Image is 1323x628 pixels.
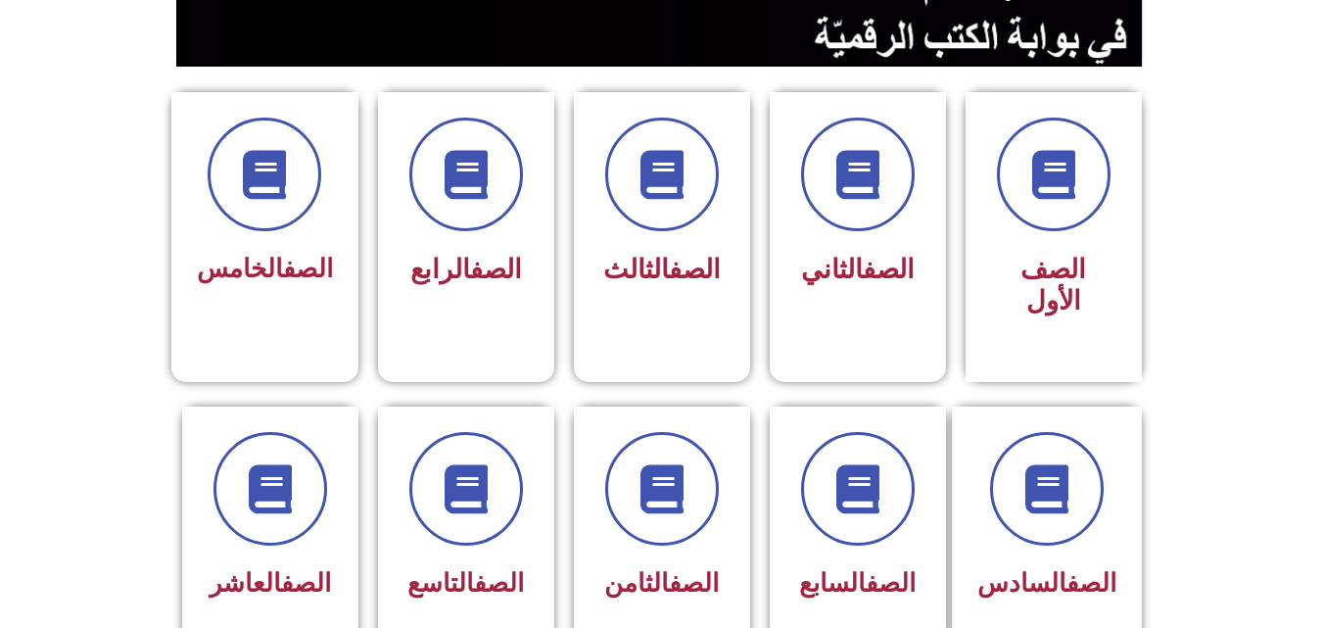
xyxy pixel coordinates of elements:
[801,254,915,285] span: الثاني
[603,254,721,285] span: الثالث
[1066,568,1116,598] a: الصف
[669,254,721,285] a: الصف
[474,568,524,598] a: الصف
[604,568,719,598] span: الثامن
[410,254,522,285] span: الرابع
[1020,254,1086,316] span: الصف الأول
[407,568,524,598] span: التاسع
[866,568,916,598] a: الصف
[977,568,1116,598] span: السادس
[281,568,331,598] a: الصف
[470,254,522,285] a: الصف
[283,254,333,283] a: الصف
[669,568,719,598] a: الصف
[799,568,916,598] span: السابع
[197,254,333,283] span: الخامس
[210,568,331,598] span: العاشر
[863,254,915,285] a: الصف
